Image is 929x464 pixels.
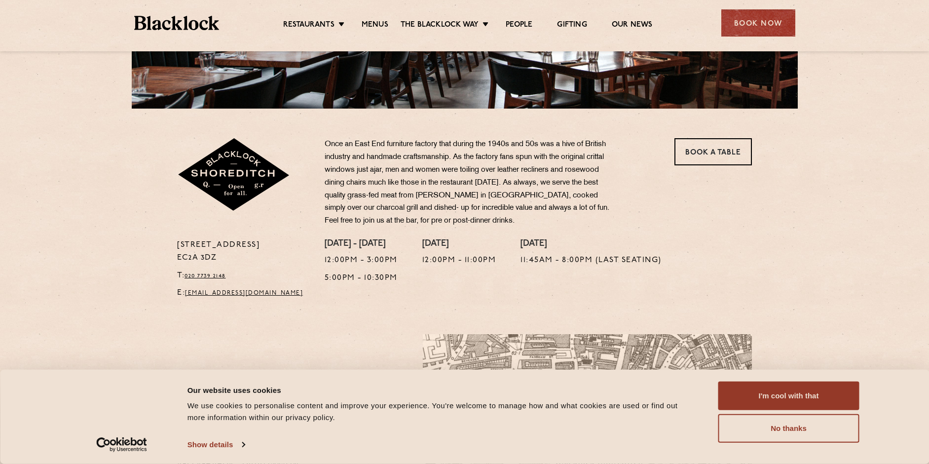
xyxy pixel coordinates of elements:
button: No thanks [718,414,859,443]
img: BL_Textured_Logo-footer-cropped.svg [134,16,220,30]
p: Once an East End furniture factory that during the 1940s and 50s was a hive of British industry a... [325,138,616,228]
a: The Blacklock Way [401,20,479,31]
img: Shoreditch-stamp-v2-default.svg [177,138,291,212]
p: 11:45am - 8:00pm (Last seating) [520,254,662,267]
div: Book Now [721,9,795,37]
a: Gifting [557,20,587,31]
a: 020 7739 2148 [185,273,226,279]
a: Show details [187,437,245,452]
a: Menus [362,20,388,31]
a: [EMAIL_ADDRESS][DOMAIN_NAME] [185,290,303,296]
p: 12:00pm - 11:00pm [422,254,496,267]
a: Usercentrics Cookiebot - opens in a new window [78,437,165,452]
button: I'm cool with that [718,382,859,410]
a: Restaurants [283,20,334,31]
a: Book a Table [674,138,752,165]
p: E: [177,287,310,300]
a: People [506,20,532,31]
p: [STREET_ADDRESS] EC2A 3DZ [177,239,310,265]
h4: [DATE] - [DATE] [325,239,398,250]
p: 5:00pm - 10:30pm [325,272,398,285]
h4: [DATE] [520,239,662,250]
h4: [DATE] [422,239,496,250]
div: We use cookies to personalise content and improve your experience. You're welcome to manage how a... [187,400,696,424]
a: Our News [612,20,653,31]
p: T: [177,270,310,282]
p: 12:00pm - 3:00pm [325,254,398,267]
div: Our website uses cookies [187,384,696,396]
